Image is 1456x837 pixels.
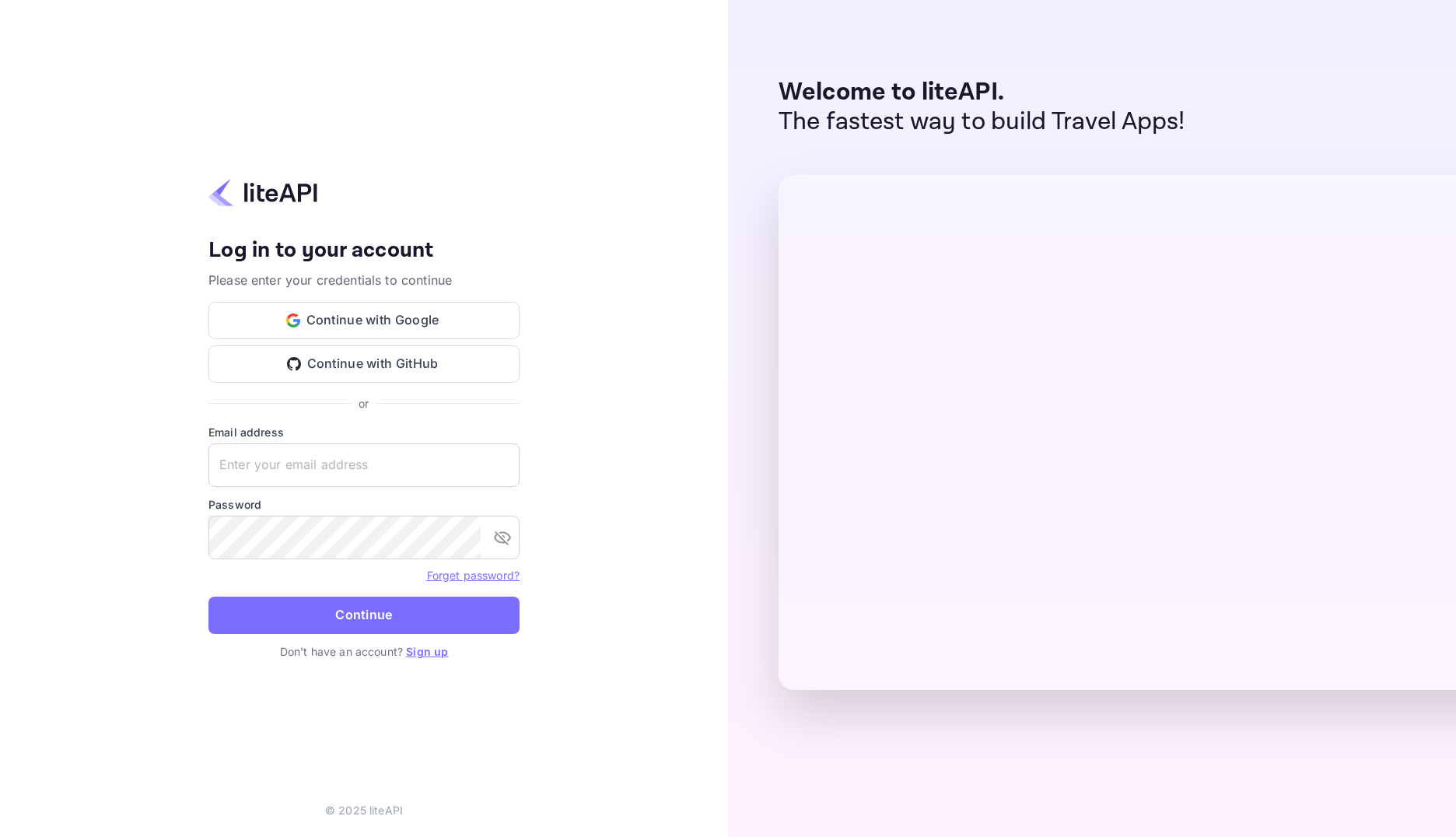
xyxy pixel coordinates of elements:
button: toggle password visibility [487,522,518,553]
a: Forget password? [427,569,520,582]
a: Forget password? [427,567,520,583]
p: Please enter your credentials to continue [208,271,520,289]
p: © 2025 liteAPI [325,802,403,818]
a: Sign up [406,645,448,658]
p: Don't have an account? [208,643,520,660]
label: Password [208,496,520,513]
button: Continue with GitHub [208,345,520,383]
button: Continue [208,597,520,634]
button: Continue with Google [208,302,520,339]
p: or [359,395,369,411]
label: Email address [208,424,520,440]
img: liteapi [208,177,317,208]
p: The fastest way to build Travel Apps! [779,107,1185,137]
h4: Log in to your account [208,237,520,264]
p: Welcome to liteAPI. [779,78,1185,107]
input: Enter your email address [208,443,520,487]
